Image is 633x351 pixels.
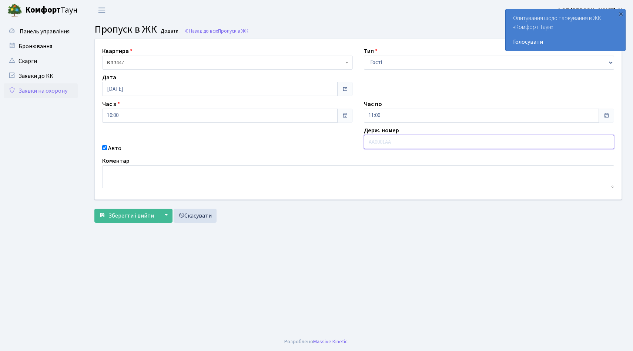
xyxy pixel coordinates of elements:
[4,24,78,39] a: Панель управління
[7,3,22,18] img: logo.png
[4,83,78,98] a: Заявки на охорону
[107,59,116,66] b: КТ7
[25,4,78,17] span: Таун
[94,22,157,37] span: Пропуск в ЖК
[364,135,614,149] input: AA0001AA
[284,338,349,346] div: Розроблено .
[174,209,217,223] a: Скасувати
[4,69,78,83] a: Заявки до КК
[218,27,248,34] span: Пропуск в ЖК
[313,338,348,345] a: Massive Kinetic
[364,126,399,135] label: Держ. номер
[184,27,248,34] a: Назад до всіхПропуск в ЖК
[102,73,116,82] label: Дата
[107,59,344,66] span: <b>КТ7</b>&nbsp;&nbsp;&nbsp;447
[108,144,121,153] label: Авто
[4,54,78,69] a: Скарги
[513,37,618,46] a: Голосувати
[364,47,378,56] label: Тип
[102,56,353,70] span: <b>КТ7</b>&nbsp;&nbsp;&nbsp;447
[617,10,624,17] div: ×
[364,100,382,109] label: Час по
[102,100,120,109] label: Час з
[102,47,133,56] label: Квартира
[102,156,130,165] label: Коментар
[25,4,61,16] b: Комфорт
[94,209,159,223] button: Зберегти і вийти
[159,28,181,34] small: Додати .
[557,6,624,14] b: ФОП [PERSON_NAME]. Н.
[93,4,111,16] button: Переключити навігацію
[557,6,624,15] a: ФОП [PERSON_NAME]. Н.
[4,39,78,54] a: Бронювання
[108,212,154,220] span: Зберегти і вийти
[506,9,625,51] div: Опитування щодо паркування в ЖК «Комфорт Таун»
[20,27,70,36] span: Панель управління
